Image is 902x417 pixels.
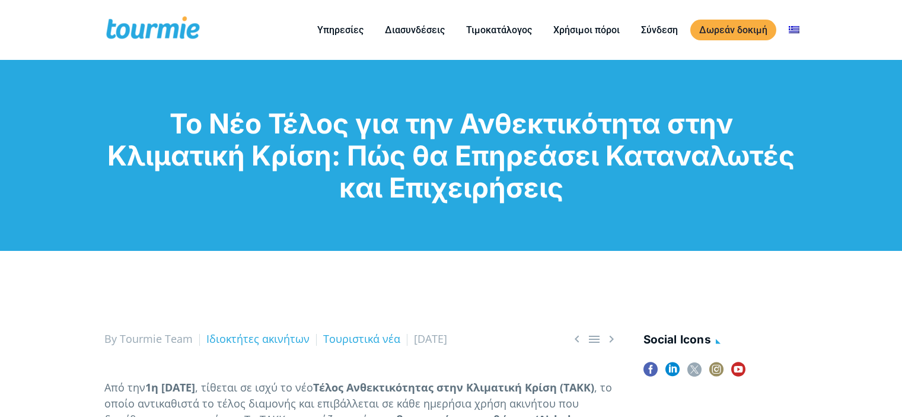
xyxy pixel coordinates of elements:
[414,332,447,346] span: [DATE]
[632,23,687,37] a: Σύνδεση
[604,332,619,346] a: 
[323,332,400,346] a: Τουριστικά νέα
[206,332,310,346] a: Ιδιοκτήτες ακινήτων
[570,332,584,346] a: 
[690,20,776,40] a: Δωρεάν δοκιμή
[604,332,619,346] span: Next post
[687,362,702,384] a: twitter
[709,362,723,384] a: instagram
[195,380,313,394] span: , τίθεται σε ισχύ το νέο
[587,332,601,346] a: 
[308,23,372,37] a: Υπηρεσίες
[457,23,541,37] a: Τιμοκατάλογος
[570,332,584,346] span: Previous post
[313,380,594,394] b: Τέλος Ανθεκτικότητας στην Κλιματική Κρίση (ΤΑΚΚ)
[643,362,658,384] a: facebook
[544,23,629,37] a: Χρήσιμοι πόροι
[104,332,193,346] span: By Tourmie Team
[731,362,745,384] a: youtube
[665,362,680,384] a: linkedin
[104,380,145,394] span: Από την
[376,23,454,37] a: Διασυνδέσεις
[104,107,798,203] h1: Το Νέο Τέλος για την Ανθεκτικότητα στην Κλιματική Κρίση: Πώς θα Επηρεάσει Καταναλωτές και Επιχειρ...
[643,331,798,351] h4: social icons
[145,380,195,394] b: 1η [DATE]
